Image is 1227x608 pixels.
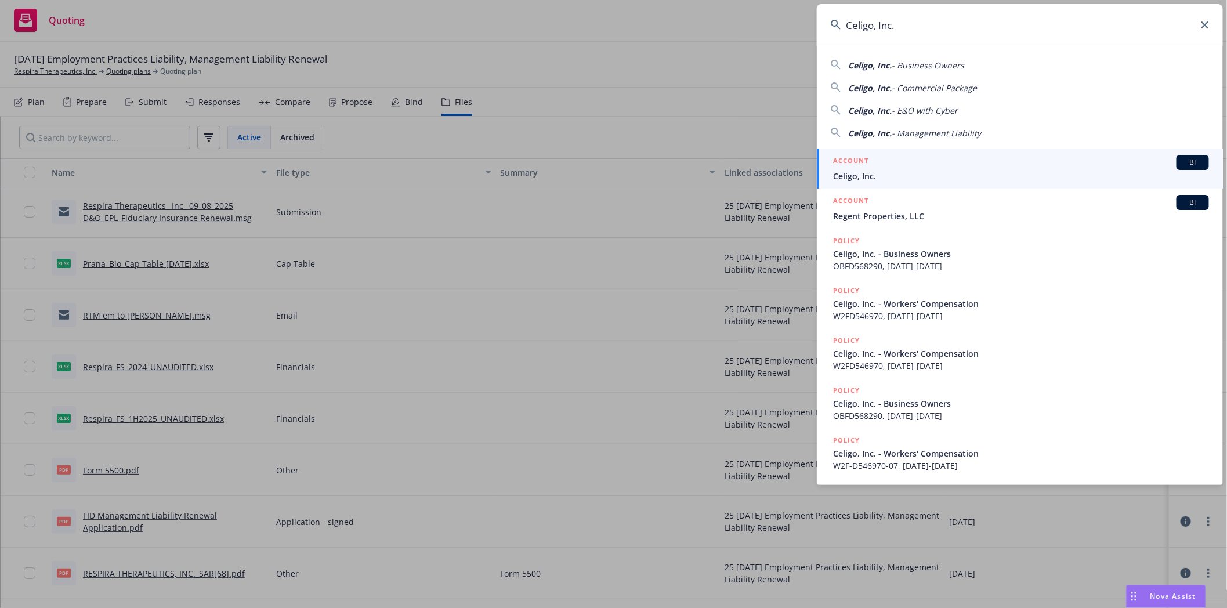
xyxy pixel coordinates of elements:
[817,328,1223,378] a: POLICYCeligo, Inc. - Workers' CompensationW2FD546970, [DATE]-[DATE]
[833,210,1209,222] span: Regent Properties, LLC
[1181,157,1204,168] span: BI
[848,60,892,71] span: Celigo, Inc.
[1126,585,1206,608] button: Nova Assist
[1127,585,1141,607] div: Drag to move
[848,105,892,116] span: Celigo, Inc.
[848,128,892,139] span: Celigo, Inc.
[833,360,1209,372] span: W2FD546970, [DATE]-[DATE]
[817,4,1223,46] input: Search...
[833,248,1209,260] span: Celigo, Inc. - Business Owners
[833,260,1209,272] span: OBFD568290, [DATE]-[DATE]
[1150,591,1196,601] span: Nova Assist
[1181,197,1204,208] span: BI
[817,229,1223,278] a: POLICYCeligo, Inc. - Business OwnersOBFD568290, [DATE]-[DATE]
[817,378,1223,428] a: POLICYCeligo, Inc. - Business OwnersOBFD568290, [DATE]-[DATE]
[833,170,1209,182] span: Celigo, Inc.
[892,82,977,93] span: - Commercial Package
[833,310,1209,322] span: W2FD546970, [DATE]-[DATE]
[833,348,1209,360] span: Celigo, Inc. - Workers' Compensation
[833,335,860,346] h5: POLICY
[892,60,964,71] span: - Business Owners
[817,149,1223,189] a: ACCOUNTBICeligo, Inc.
[817,428,1223,478] a: POLICYCeligo, Inc. - Workers' CompensationW2F-D546970-07, [DATE]-[DATE]
[833,397,1209,410] span: Celigo, Inc. - Business Owners
[817,189,1223,229] a: ACCOUNTBIRegent Properties, LLC
[833,435,860,446] h5: POLICY
[833,459,1209,472] span: W2F-D546970-07, [DATE]-[DATE]
[892,128,981,139] span: - Management Liability
[833,235,860,247] h5: POLICY
[833,285,860,296] h5: POLICY
[848,82,892,93] span: Celigo, Inc.
[833,195,868,209] h5: ACCOUNT
[833,410,1209,422] span: OBFD568290, [DATE]-[DATE]
[833,447,1209,459] span: Celigo, Inc. - Workers' Compensation
[833,155,868,169] h5: ACCOUNT
[833,385,860,396] h5: POLICY
[817,278,1223,328] a: POLICYCeligo, Inc. - Workers' CompensationW2FD546970, [DATE]-[DATE]
[833,298,1209,310] span: Celigo, Inc. - Workers' Compensation
[892,105,958,116] span: - E&O with Cyber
